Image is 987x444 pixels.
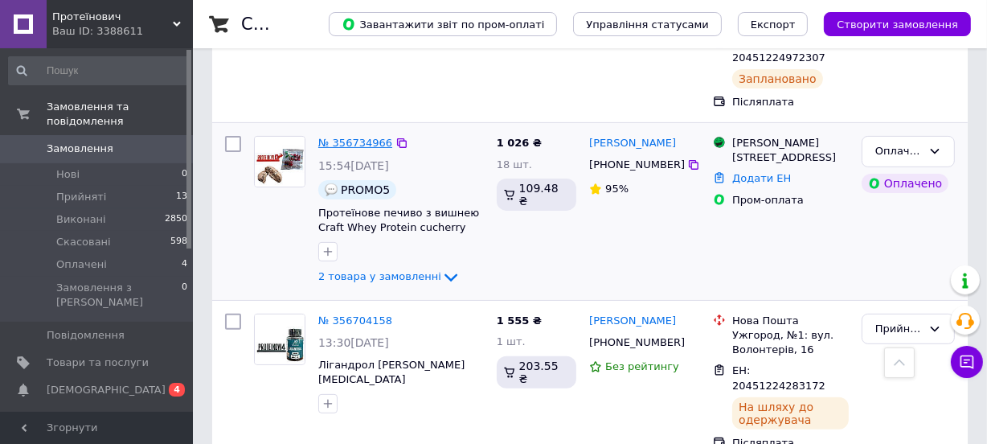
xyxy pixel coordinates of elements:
[169,383,185,397] span: 4
[732,150,849,165] div: [STREET_ADDRESS]
[837,18,958,31] span: Створити замовлення
[586,18,709,31] span: Управління статусами
[589,136,676,151] a: [PERSON_NAME]
[497,158,532,171] span: 18 шт.
[8,56,189,85] input: Пошук
[342,17,544,31] span: Завантажити звіт по пром-оплаті
[732,95,849,109] div: Післяплата
[497,179,577,211] div: 109.48 ₴
[318,359,483,430] a: Лігандрол [PERSON_NAME][MEDICAL_DATA] [MEDICAL_DATA] 10 mg 60caps для поліпшення м'язової маси, с...
[165,212,187,227] span: 2850
[808,18,971,30] a: Створити замовлення
[47,410,149,439] span: Показники роботи компанії
[56,167,80,182] span: Нові
[951,346,983,378] button: Чат з покупцем
[732,314,849,328] div: Нова Пошта
[732,69,823,88] div: Заплановано
[254,314,305,365] a: Фото товару
[182,257,187,272] span: 4
[824,12,971,36] button: Створити замовлення
[341,183,390,196] span: PROMO5
[318,336,389,349] span: 13:30[DATE]
[732,328,849,357] div: Ужгород, №1: вул. Волонтерів, 16
[52,10,173,24] span: Протеїнович
[318,207,479,249] a: Протеїнове печиво з вишнею Craft Whey Protein cucherry 60gr
[318,137,392,149] a: № 356734966
[732,364,825,392] span: ЕН: 20451224283172
[318,271,441,283] span: 2 товара у замовленні
[605,360,679,372] span: Без рейтингу
[47,383,166,397] span: [DEMOGRAPHIC_DATA]
[318,270,461,282] a: 2 товара у замовленні
[170,235,187,249] span: 598
[875,321,922,338] div: Прийнято
[255,314,305,364] img: Фото товару
[732,172,791,184] a: Додати ЕН
[497,137,542,149] span: 1 026 ₴
[738,12,809,36] button: Експорт
[318,314,392,327] a: № 356704158
[497,335,526,347] span: 1 шт.
[47,100,193,129] span: Замовлення та повідомлення
[241,14,404,34] h1: Список замовлень
[497,314,542,327] span: 1 555 ₴
[573,12,722,36] button: Управління статусами
[47,142,113,156] span: Замовлення
[318,159,389,172] span: 15:54[DATE]
[605,183,629,195] span: 95%
[56,235,111,249] span: Скасовані
[255,137,305,187] img: Фото товару
[254,136,305,187] a: Фото товару
[862,174,948,193] div: Оплачено
[732,193,849,208] div: Пром-оплата
[47,356,149,370] span: Товари та послуги
[56,212,106,227] span: Виконані
[56,257,107,272] span: Оплачені
[176,190,187,204] span: 13
[732,136,849,150] div: [PERSON_NAME]
[586,154,687,175] div: [PHONE_NUMBER]
[751,18,796,31] span: Експорт
[52,24,193,39] div: Ваш ID: 3388611
[56,190,106,204] span: Прийняті
[589,314,676,329] a: [PERSON_NAME]
[497,356,577,388] div: 203.55 ₴
[732,397,849,430] div: На шляху до одержувача
[325,183,338,196] img: :speech_balloon:
[47,328,125,343] span: Повідомлення
[56,281,182,310] span: Замовлення з [PERSON_NAME]
[182,167,187,182] span: 0
[875,143,922,160] div: Оплачено
[586,332,687,353] div: [PHONE_NUMBER]
[329,12,557,36] button: Завантажити звіт по пром-оплаті
[182,281,187,310] span: 0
